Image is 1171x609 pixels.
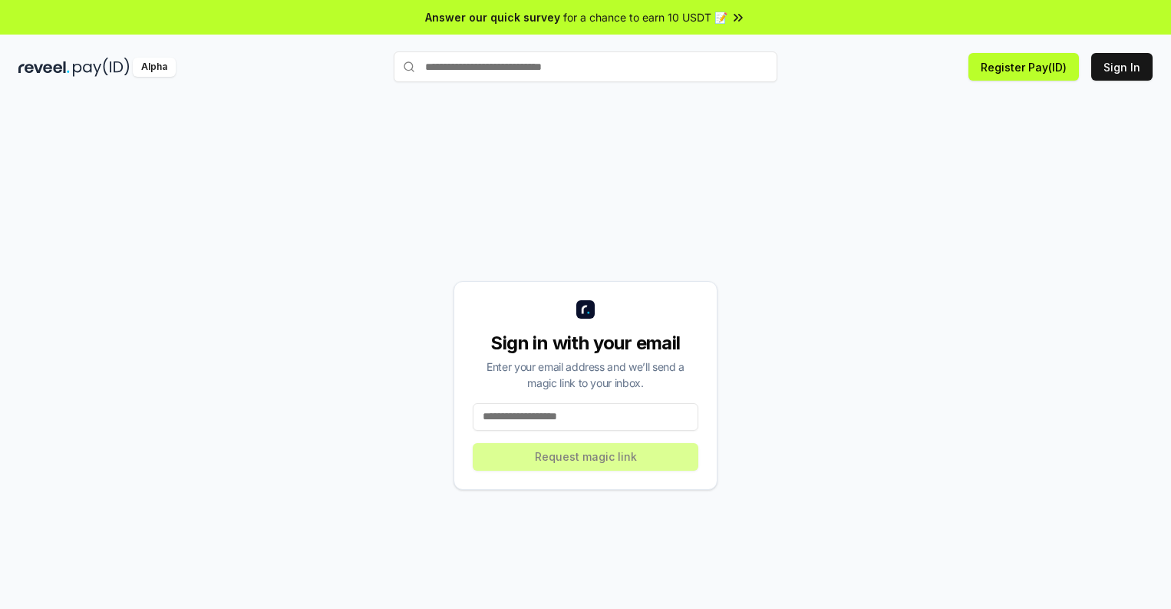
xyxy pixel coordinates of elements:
div: Enter your email address and we’ll send a magic link to your inbox. [473,359,698,391]
div: Sign in with your email [473,331,698,356]
button: Sign In [1091,53,1153,81]
button: Register Pay(ID) [968,53,1079,81]
img: pay_id [73,58,130,77]
img: logo_small [576,300,595,319]
span: for a chance to earn 10 USDT 📝 [563,9,727,25]
img: reveel_dark [18,58,70,77]
span: Answer our quick survey [425,9,560,25]
div: Alpha [133,58,176,77]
